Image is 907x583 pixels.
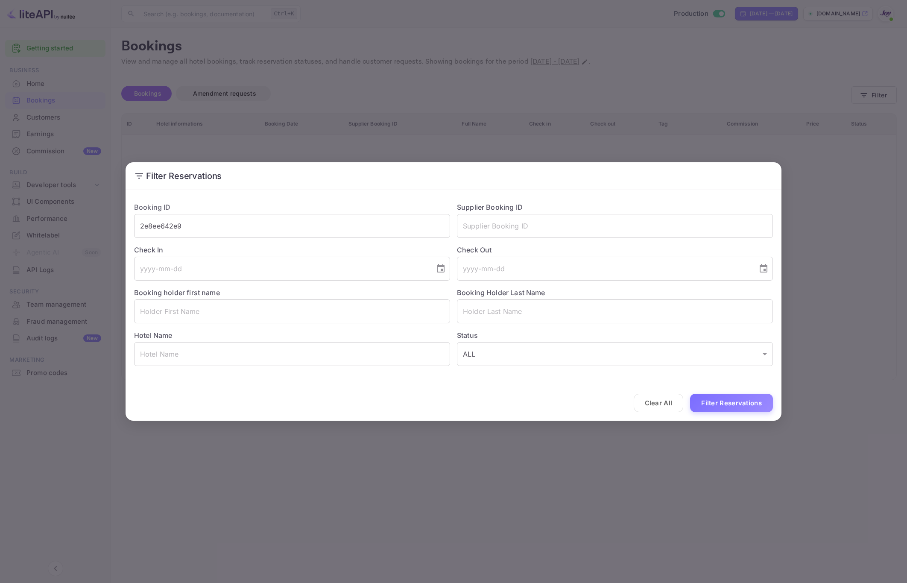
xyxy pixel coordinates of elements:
[690,394,773,412] button: Filter Reservations
[432,260,449,277] button: Choose date
[134,257,429,281] input: yyyy-mm-dd
[457,330,773,340] label: Status
[457,214,773,238] input: Supplier Booking ID
[457,257,752,281] input: yyyy-mm-dd
[457,342,773,366] div: ALL
[457,203,523,211] label: Supplier Booking ID
[134,331,173,340] label: Hotel Name
[634,394,684,412] button: Clear All
[457,245,773,255] label: Check Out
[134,342,450,366] input: Hotel Name
[134,214,450,238] input: Booking ID
[755,260,772,277] button: Choose date
[134,299,450,323] input: Holder First Name
[457,299,773,323] input: Holder Last Name
[134,288,220,297] label: Booking holder first name
[126,162,781,190] h2: Filter Reservations
[457,288,545,297] label: Booking Holder Last Name
[134,245,450,255] label: Check In
[134,203,171,211] label: Booking ID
